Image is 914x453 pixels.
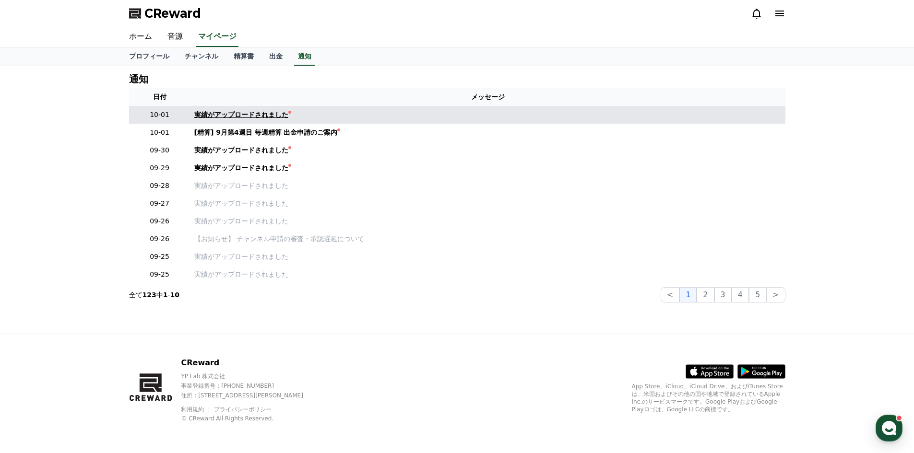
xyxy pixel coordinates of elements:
a: ホーム [121,27,160,47]
button: < [661,287,679,302]
p: 09-26 [133,234,187,244]
p: 09-29 [133,163,187,173]
a: 利用規約 [181,406,211,413]
a: Home [3,304,63,328]
a: 実績がアップロードされました [194,269,782,279]
h4: 通知 [129,74,148,84]
strong: 1 [163,291,168,299]
a: 実績がアップロードされました [194,110,782,120]
p: 事業登録番号 : [PHONE_NUMBER] [181,382,320,390]
div: 実績がアップロードされました [194,110,288,120]
p: YP Lab 株式会社 [181,372,320,380]
p: 住所 : [STREET_ADDRESS][PERSON_NAME] [181,392,320,399]
p: 10-01 [133,128,187,138]
a: 通知 [294,47,315,66]
a: 実績がアップロードされました [194,198,782,209]
p: App Store、iCloud、iCloud Drive、およびiTunes Storeは、米国およびその他の国や地域で登録されているApple Inc.のサービスマークです。Google P... [632,383,785,413]
strong: 10 [170,291,179,299]
th: メッセージ [190,88,785,106]
a: Settings [124,304,184,328]
a: 出金 [261,47,290,66]
a: CReward [129,6,201,21]
button: 1 [679,287,697,302]
button: 2 [697,287,714,302]
button: > [766,287,785,302]
button: 4 [732,287,749,302]
p: 09-26 [133,216,187,226]
a: 実績がアップロードされました [194,216,782,226]
a: 精算書 [226,47,261,66]
div: [精算] 9月第4週目 毎週精算 出金申請のご案内 [194,128,338,138]
a: [精算] 9月第4週目 毎週精算 出金申請のご案内 [194,128,782,138]
a: Messages [63,304,124,328]
div: 実績がアップロードされました [194,163,288,173]
p: 全て 中 - [129,290,180,300]
p: © CReward All Rights Reserved. [181,415,320,422]
p: 09-27 [133,198,187,209]
p: 09-25 [133,269,187,279]
button: 3 [714,287,732,302]
a: 【お知らせ】 チャンネル申請の審査・承認遅延について [194,234,782,244]
a: 実績がアップロードされました [194,181,782,191]
th: 日付 [129,88,190,106]
span: CReward [144,6,201,21]
p: 09-25 [133,252,187,262]
span: Messages [80,319,108,326]
a: 実績がアップロードされました [194,252,782,262]
div: 実績がアップロードされました [194,145,288,155]
button: 5 [749,287,766,302]
strong: 123 [142,291,156,299]
p: 09-28 [133,181,187,191]
p: 09-30 [133,145,187,155]
a: 音源 [160,27,190,47]
a: 実績がアップロードされました [194,163,782,173]
p: CReward [181,357,320,369]
a: マイページ [196,27,238,47]
a: プライバシーポリシー [214,406,272,413]
span: Home [24,318,41,326]
a: プロフィール [121,47,177,66]
a: チャンネル [177,47,226,66]
span: Settings [142,318,166,326]
p: 10-01 [133,110,187,120]
a: 実績がアップロードされました [194,145,782,155]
